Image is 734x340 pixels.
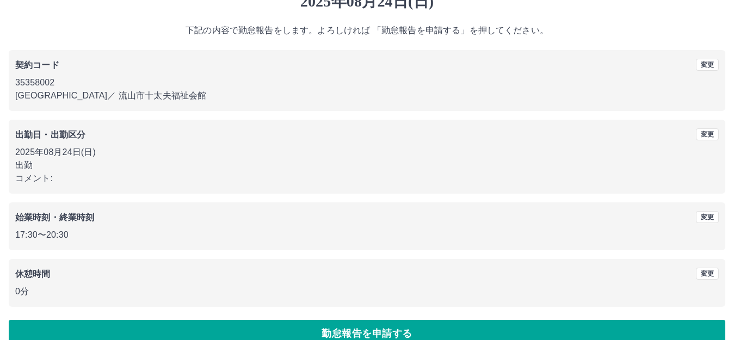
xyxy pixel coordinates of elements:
[15,213,94,222] b: 始業時刻・終業時刻
[15,285,719,298] p: 0分
[696,128,719,140] button: 変更
[15,146,719,159] p: 2025年08月24日(日)
[15,130,85,139] b: 出勤日・出勤区分
[9,24,725,37] p: 下記の内容で勤怠報告をします。よろしければ 「勤怠報告を申請する」を押してください。
[15,76,719,89] p: 35358002
[15,60,59,70] b: 契約コード
[15,89,719,102] p: [GEOGRAPHIC_DATA] ／ 流山市十太夫福祉会館
[696,211,719,223] button: 変更
[15,269,51,279] b: 休憩時間
[15,228,719,242] p: 17:30 〜 20:30
[15,172,719,185] p: コメント:
[696,59,719,71] button: 変更
[696,268,719,280] button: 変更
[15,159,719,172] p: 出勤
